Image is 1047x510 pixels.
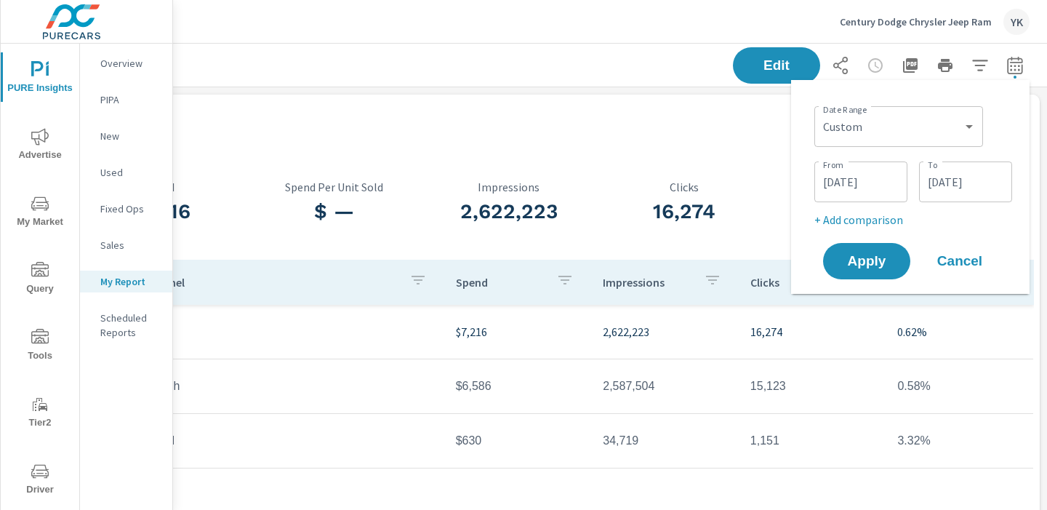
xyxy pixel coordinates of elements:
div: My Report [80,271,172,292]
p: 0.62% [897,323,1022,340]
div: Scheduled Reports [80,307,172,343]
p: Century Dodge Chrysler Jeep Ram [840,15,992,28]
button: Share Report [826,51,855,80]
p: Channel [143,275,398,290]
td: 3.32% [886,423,1033,459]
button: Edit [733,47,820,84]
td: 0.58% [886,368,1033,405]
span: PURE Insights [5,61,75,97]
p: Spend [456,275,545,290]
div: New [80,125,172,147]
div: PIPA [80,89,172,111]
p: CTR [771,180,947,194]
td: $630 [444,423,592,459]
span: Query [5,262,75,298]
p: Clicks [596,180,771,194]
p: Used [100,165,161,180]
p: 2,622,223 [603,323,727,340]
p: 16,274 [750,323,875,340]
p: Clicks [750,275,840,290]
div: YK [1003,9,1030,35]
td: Search [132,368,444,405]
div: Fixed Ops [80,198,172,220]
div: Used [80,162,172,183]
button: Cancel [916,243,1003,279]
h3: $ — [246,199,422,224]
p: + Add comparison [814,211,1012,228]
span: Apply [838,255,896,268]
td: 34,719 [591,423,739,459]
div: Overview [80,52,172,74]
span: Edit [747,59,806,72]
p: $7,216 [456,323,580,340]
td: $6,586 [444,368,592,405]
p: My Report [100,274,161,289]
span: Tier2 [5,396,75,431]
p: Fixed Ops [100,202,161,216]
td: 15,123 [739,368,886,405]
p: Scheduled Reports [100,311,161,340]
button: Apply Filters [966,51,995,80]
span: Advertise [5,128,75,164]
span: Tools [5,329,75,364]
td: Social [132,423,444,459]
p: Impressions [422,180,597,194]
h3: 0.62% [771,199,947,224]
p: Impressions [603,275,692,290]
div: Sales [80,234,172,256]
h3: 2,622,223 [422,199,597,224]
p: Overview [100,56,161,71]
span: Cancel [931,255,989,268]
button: Apply [823,243,910,279]
p: New [100,129,161,143]
td: 2,587,504 [591,368,739,405]
td: 1,151 [739,423,886,459]
p: Spend Per Unit Sold [246,180,422,194]
button: Print Report [931,51,960,80]
h3: 16,274 [596,199,771,224]
button: Select Date Range [1000,51,1030,80]
span: My Market [5,195,75,231]
p: Sales [100,238,161,252]
span: Driver [5,463,75,498]
p: PIPA [100,92,161,107]
button: "Export Report to PDF" [896,51,925,80]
